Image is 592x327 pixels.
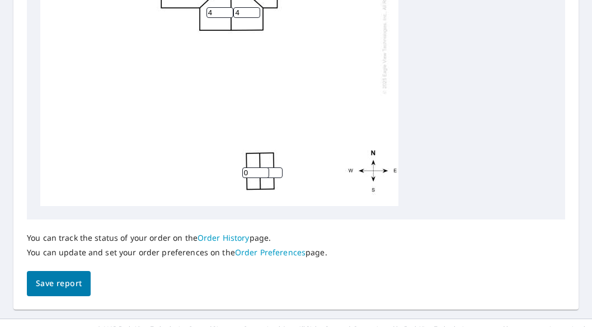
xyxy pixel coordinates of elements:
[27,233,327,243] p: You can track the status of your order on the page.
[27,247,327,258] p: You can update and set your order preferences on the page.
[27,271,91,296] button: Save report
[235,247,306,258] a: Order Preferences
[198,232,250,243] a: Order History
[36,277,82,291] span: Save report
